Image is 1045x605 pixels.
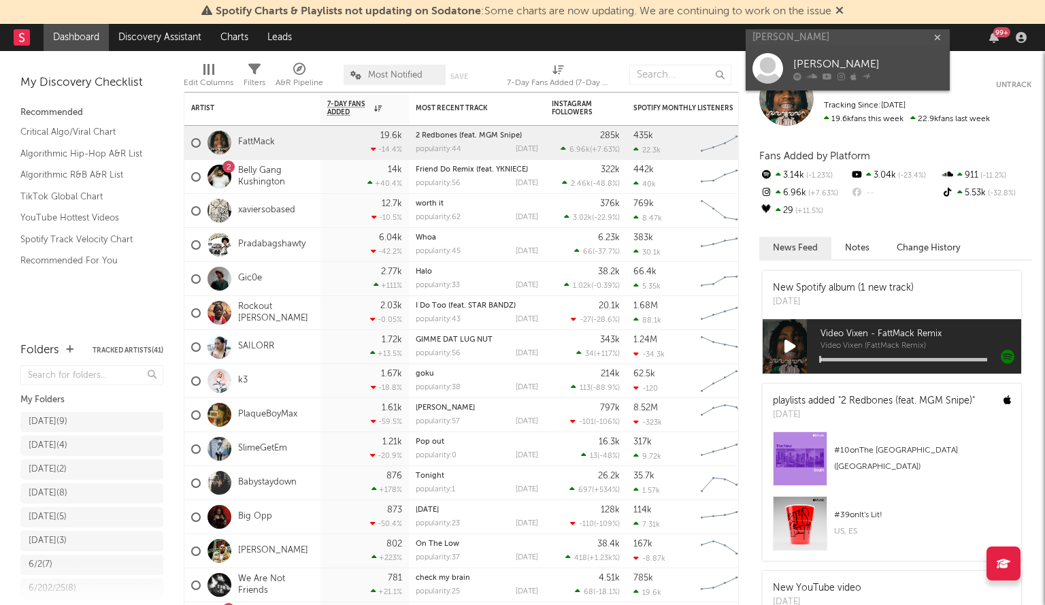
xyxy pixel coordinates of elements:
[633,554,665,563] div: -8.87k
[416,350,461,357] div: popularity: 56
[20,578,163,599] a: 6/202/25(8)
[598,233,620,242] div: 6.23k
[371,247,402,256] div: -42.2 %
[850,167,940,184] div: 3.04k
[416,302,516,310] a: I Do Too (feat. STAR BANDZ)
[600,131,620,140] div: 285k
[633,199,654,208] div: 769k
[633,370,655,378] div: 62.5k
[416,452,457,459] div: popularity: 0
[382,438,402,446] div: 1.21k
[238,341,274,353] a: SAILORR
[573,282,591,290] span: 1.02k
[571,315,620,324] div: ( )
[244,58,265,97] div: Filters
[416,404,475,412] a: [PERSON_NAME]
[416,506,439,514] a: [DATE]
[371,553,402,562] div: +223 %
[593,282,618,290] span: -0.39 %
[695,432,756,466] svg: Chart title
[633,418,662,427] div: -323k
[20,253,150,268] a: Recommended For You
[516,180,538,187] div: [DATE]
[380,131,402,140] div: 19.6k
[793,208,823,215] span: +11.5 %
[585,350,594,358] span: 34
[416,418,460,425] div: popularity: 57
[596,521,618,528] span: -109 %
[820,342,1021,350] span: Video Vixen (FattMack Remix)
[633,404,658,412] div: 8.52M
[416,486,455,493] div: popularity: 1
[507,58,609,97] div: 7-Day Fans Added (7-Day Fans Added)
[593,180,618,188] span: -48.8 %
[20,75,163,91] div: My Discovery Checklist
[20,210,150,225] a: YouTube Hottest Videos
[592,146,618,154] span: +7.63 %
[834,507,1011,523] div: # 39 on It's Lit!
[695,364,756,398] svg: Chart title
[561,145,620,154] div: ( )
[516,554,538,561] div: [DATE]
[416,540,538,548] div: On The Low
[276,58,323,97] div: A&R Pipeline
[416,214,461,221] div: popularity: 62
[20,232,150,247] a: Spotify Track Velocity Chart
[759,184,850,202] div: 6.96k
[516,588,538,595] div: [DATE]
[416,268,432,276] a: Halo
[416,248,461,255] div: popularity: 45
[773,408,975,422] div: [DATE]
[564,281,620,290] div: ( )
[763,431,1021,496] a: #10onThe [GEOGRAPHIC_DATA] ([GEOGRAPHIC_DATA])
[20,125,150,140] a: Critical Algo/Viral Chart
[633,214,662,223] div: 8.47k
[993,27,1010,37] div: 99 +
[29,533,67,549] div: [DATE] ( 3 )
[416,132,522,140] a: 2 Redbones (feat. MGM Snipe)
[516,214,538,221] div: [DATE]
[416,472,538,480] div: Tonight
[695,194,756,228] svg: Chart title
[238,165,314,189] a: Belly Gang Kushington
[388,165,402,174] div: 14k
[276,75,323,91] div: A&R Pipeline
[595,589,618,596] span: -18.1 %
[191,104,293,112] div: Artist
[773,295,914,309] div: [DATE]
[633,248,661,257] div: 30.1k
[773,281,914,295] div: New Spotify album (1 new track)
[571,180,591,188] span: 2.46k
[371,485,402,494] div: +178 %
[238,375,248,387] a: k3
[601,506,620,514] div: 128k
[695,296,756,330] svg: Chart title
[29,557,52,573] div: 6/2 ( 7 )
[633,574,653,583] div: 785k
[759,202,850,220] div: 29
[593,316,618,324] span: -28.6 %
[695,398,756,432] svg: Chart title
[516,520,538,527] div: [DATE]
[516,350,538,357] div: [DATE]
[184,58,233,97] div: Edit Columns
[824,115,990,123] span: 22.9k fans last week
[824,115,903,123] span: 19.6k fans this week
[416,336,493,344] a: GIMME DAT LUG NUT
[633,301,658,310] div: 1.68M
[29,509,67,525] div: [DATE] ( 5 )
[793,56,943,73] div: [PERSON_NAME]
[570,519,620,528] div: ( )
[820,326,1021,342] span: Video Vixen - FattMack Remix
[109,24,211,51] a: Discovery Assistant
[379,233,402,242] div: 6.04k
[238,545,308,557] a: [PERSON_NAME]
[370,315,402,324] div: -0.05 %
[633,472,654,480] div: 35.7k
[834,442,1011,475] div: # 10 on The [GEOGRAPHIC_DATA] ([GEOGRAPHIC_DATA])
[238,443,287,455] a: SlimeGetEm
[633,540,652,549] div: 167k
[584,589,593,596] span: 68
[552,100,599,116] div: Instagram Followers
[216,6,481,17] span: Spotify Charts & Playlists not updating on Sodatone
